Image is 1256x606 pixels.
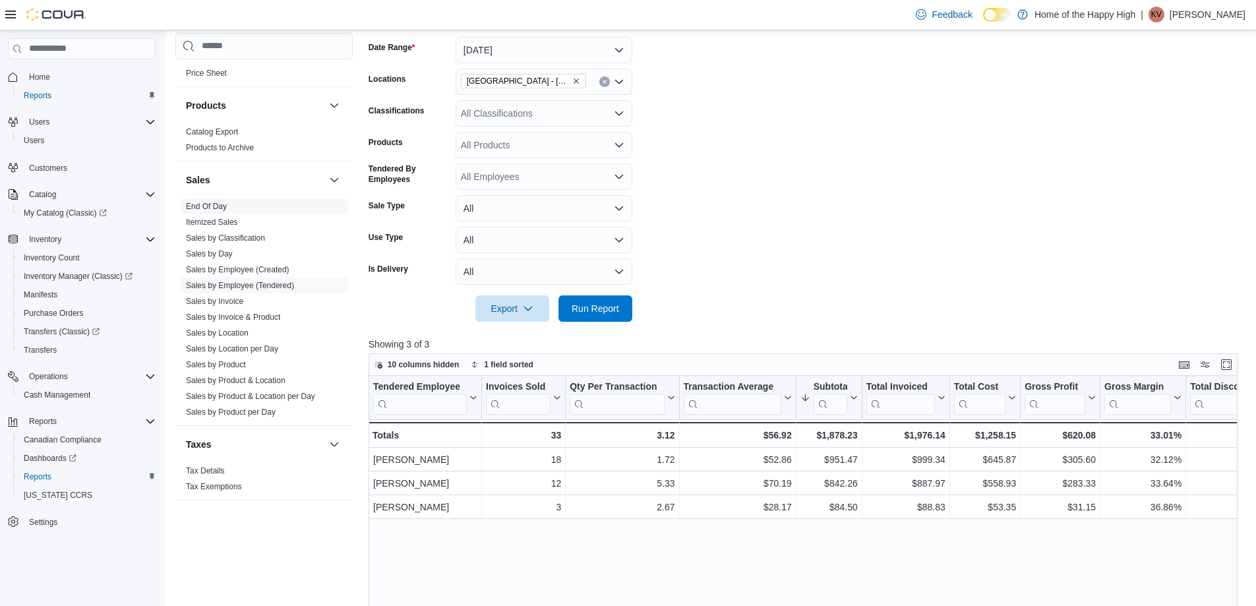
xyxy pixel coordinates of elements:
[18,268,156,284] span: Inventory Manager (Classic)
[13,486,161,504] button: [US_STATE] CCRS
[13,286,161,304] button: Manifests
[186,265,289,274] a: Sales by Employee (Created)
[24,514,156,530] span: Settings
[486,475,561,491] div: 12
[614,108,624,119] button: Open list of options
[24,514,63,530] a: Settings
[24,187,61,202] button: Catalog
[186,218,238,227] a: Itemized Sales
[18,305,89,321] a: Purchase Orders
[1218,357,1234,373] button: Enter fullscreen
[186,376,285,385] a: Sales by Product & Location
[186,280,294,291] span: Sales by Employee (Tendered)
[558,295,632,322] button: Run Report
[24,114,156,130] span: Users
[570,381,674,415] button: Qty Per Transaction
[486,452,561,468] div: 18
[186,99,226,112] h3: Products
[29,163,67,173] span: Customers
[1104,381,1181,415] button: Gross Margin
[570,427,674,443] div: 3.12
[18,342,62,358] a: Transfers
[24,435,102,445] span: Canadian Compliance
[18,205,156,221] span: My Catalog (Classic)
[369,200,405,211] label: Sale Type
[570,499,674,515] div: 2.67
[683,452,791,468] div: $52.86
[13,267,161,286] a: Inventory Manager (Classic)
[3,230,161,249] button: Inventory
[18,205,112,221] a: My Catalog (Classic)
[1034,7,1135,22] p: Home of the Happy High
[465,357,539,373] button: 1 field sorted
[1025,499,1096,515] div: $31.15
[369,74,406,84] label: Locations
[1170,7,1245,22] p: [PERSON_NAME]
[369,357,465,373] button: 10 columns hidden
[813,381,847,415] div: Subtotal
[866,381,934,394] div: Total Invoiced
[456,37,632,63] button: [DATE]
[186,344,278,354] span: Sales by Location per Day
[461,74,586,88] span: Sherwood Park - Wye Road - Fire & Flower
[24,90,51,101] span: Reports
[1149,7,1164,22] div: Kirsten Von Hollen
[186,328,249,338] span: Sales by Location
[24,345,57,355] span: Transfers
[26,8,86,21] img: Cova
[866,475,945,491] div: $887.97
[683,381,781,415] div: Transaction Average
[175,65,353,86] div: Pricing
[29,371,68,382] span: Operations
[29,416,57,427] span: Reports
[24,326,100,337] span: Transfers (Classic)
[186,438,324,451] button: Taxes
[456,258,632,285] button: All
[18,268,138,284] a: Inventory Manager (Classic)
[18,287,63,303] a: Manifests
[8,62,156,566] nav: Complex example
[1176,357,1192,373] button: Keyboard shortcuts
[369,338,1247,351] p: Showing 3 of 3
[1104,381,1171,415] div: Gross Margin
[1141,7,1143,22] p: |
[13,386,161,404] button: Cash Management
[683,381,791,415] button: Transaction Average
[18,133,49,148] a: Users
[3,512,161,531] button: Settings
[1104,475,1181,491] div: 33.64%
[1025,427,1096,443] div: $620.08
[29,117,49,127] span: Users
[614,76,624,87] button: Open list of options
[18,469,156,485] span: Reports
[866,381,934,415] div: Total Invoiced
[3,67,161,86] button: Home
[186,297,243,306] a: Sales by Invoice
[186,407,276,417] span: Sales by Product per Day
[18,305,156,321] span: Purchase Orders
[369,42,415,53] label: Date Range
[24,253,80,263] span: Inventory Count
[186,264,289,275] span: Sales by Employee (Created)
[484,359,533,370] span: 1 field sorted
[813,381,847,394] div: Subtotal
[326,437,342,452] button: Taxes
[572,77,580,85] button: Remove Sherwood Park - Wye Road - Fire & Flower from selection in this group
[24,369,73,384] button: Operations
[326,98,342,113] button: Products
[186,375,285,386] span: Sales by Product & Location
[486,427,561,443] div: 33
[483,295,541,322] span: Export
[954,381,1005,415] div: Total Cost
[13,131,161,150] button: Users
[186,328,249,338] a: Sales by Location
[1104,427,1181,443] div: 33.01%
[18,88,57,104] a: Reports
[373,427,477,443] div: Totals
[24,413,62,429] button: Reports
[186,312,280,322] span: Sales by Invoice & Product
[18,287,156,303] span: Manifests
[1197,357,1213,373] button: Display options
[186,482,242,491] a: Tax Exemptions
